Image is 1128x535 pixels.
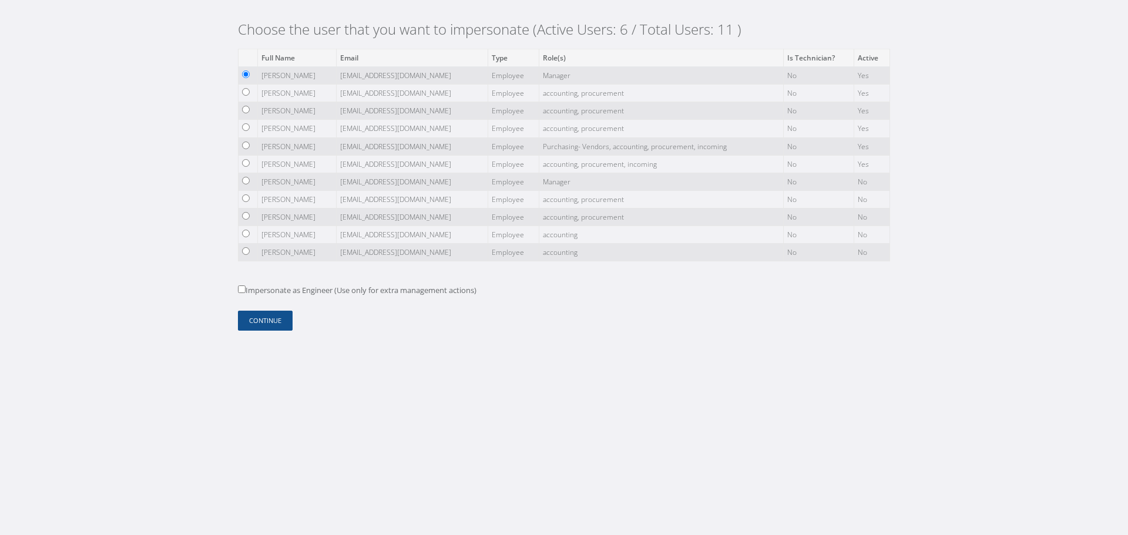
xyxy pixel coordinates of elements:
h2: Choose the user that you want to impersonate (Active Users: 6 / Total Users: 11 ) [238,21,890,38]
th: Email [337,49,488,66]
td: [PERSON_NAME] [258,85,337,102]
td: Yes [854,137,889,155]
td: Yes [854,66,889,84]
td: No [783,208,854,226]
th: Type [488,49,539,66]
td: Employee [488,85,539,102]
td: [PERSON_NAME] [258,244,337,261]
td: No [783,226,854,244]
td: [EMAIL_ADDRESS][DOMAIN_NAME] [337,155,488,173]
td: Yes [854,102,889,120]
td: No [783,66,854,84]
td: Employee [488,208,539,226]
th: Full Name [258,49,337,66]
td: No [783,190,854,208]
td: No [854,226,889,244]
td: [EMAIL_ADDRESS][DOMAIN_NAME] [337,208,488,226]
td: [EMAIL_ADDRESS][DOMAIN_NAME] [337,190,488,208]
td: [EMAIL_ADDRESS][DOMAIN_NAME] [337,102,488,120]
th: Active [854,49,889,66]
td: [PERSON_NAME] [258,190,337,208]
td: accounting, procurement [539,208,783,226]
td: No [854,173,889,190]
td: Employee [488,155,539,173]
td: Employee [488,102,539,120]
td: No [783,155,854,173]
td: Yes [854,85,889,102]
td: accounting, procurement [539,190,783,208]
td: [EMAIL_ADDRESS][DOMAIN_NAME] [337,244,488,261]
td: [PERSON_NAME] [258,208,337,226]
td: Employee [488,190,539,208]
td: Yes [854,155,889,173]
td: No [854,244,889,261]
td: No [854,190,889,208]
td: Purchasing- Vendors, accounting, procurement, incoming [539,137,783,155]
td: accounting, procurement, incoming [539,155,783,173]
td: Employee [488,173,539,190]
td: [PERSON_NAME] [258,173,337,190]
td: No [854,208,889,226]
td: Employee [488,120,539,137]
td: Employee [488,137,539,155]
td: Manager [539,66,783,84]
td: No [783,244,854,261]
td: accounting [539,226,783,244]
td: accounting [539,244,783,261]
td: Yes [854,120,889,137]
td: [PERSON_NAME] [258,137,337,155]
td: [EMAIL_ADDRESS][DOMAIN_NAME] [337,137,488,155]
td: [PERSON_NAME] [258,66,337,84]
td: Employee [488,66,539,84]
th: Role(s) [539,49,783,66]
button: Continue [238,311,293,331]
td: [EMAIL_ADDRESS][DOMAIN_NAME] [337,120,488,137]
td: [EMAIL_ADDRESS][DOMAIN_NAME] [337,226,488,244]
th: Is Technician? [783,49,854,66]
td: accounting, procurement [539,85,783,102]
td: No [783,173,854,190]
td: accounting, procurement [539,102,783,120]
td: Manager [539,173,783,190]
td: No [783,85,854,102]
td: No [783,120,854,137]
td: Employee [488,244,539,261]
td: [PERSON_NAME] [258,155,337,173]
td: accounting, procurement [539,120,783,137]
td: Employee [488,226,539,244]
td: No [783,102,854,120]
td: [PERSON_NAME] [258,120,337,137]
td: [PERSON_NAME] [258,102,337,120]
td: [EMAIL_ADDRESS][DOMAIN_NAME] [337,66,488,84]
input: Impersonate as Engineer (Use only for extra management actions) [238,285,246,293]
td: [PERSON_NAME] [258,226,337,244]
label: Impersonate as Engineer (Use only for extra management actions) [238,285,476,297]
td: [EMAIL_ADDRESS][DOMAIN_NAME] [337,85,488,102]
td: No [783,137,854,155]
td: [EMAIL_ADDRESS][DOMAIN_NAME] [337,173,488,190]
